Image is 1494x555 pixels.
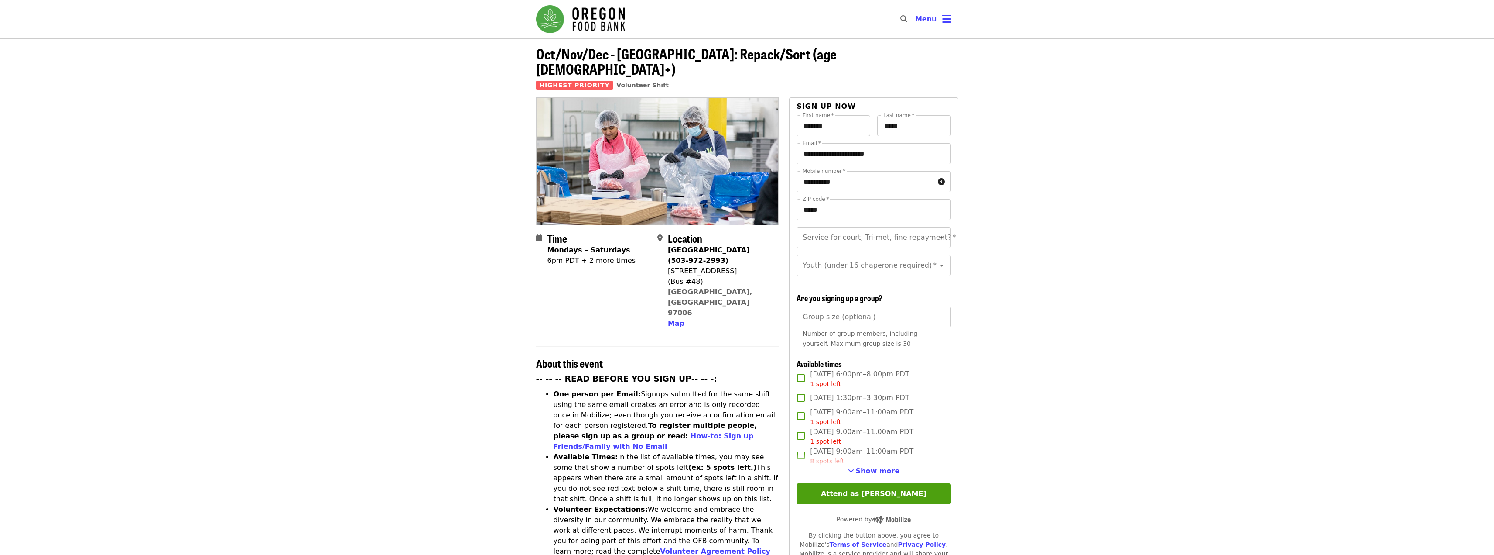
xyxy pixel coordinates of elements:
button: See more timeslots [848,466,900,476]
span: [DATE] 9:00am–11:00am PDT [810,446,913,466]
button: Attend as [PERSON_NAME] [797,483,950,504]
span: [DATE] 9:00am–11:00am PDT [810,407,913,427]
span: 8 spots left [810,458,844,465]
button: Toggle account menu [908,9,958,30]
span: About this event [536,355,603,371]
strong: Mondays – Saturdays [547,246,630,254]
li: In the list of available times, you may see some that show a number of spots left This appears wh... [554,452,779,504]
strong: (ex: 5 spots left.) [688,463,756,472]
button: Map [668,318,684,329]
label: Mobile number [803,169,845,174]
img: Oct/Nov/Dec - Beaverton: Repack/Sort (age 10+) organized by Oregon Food Bank [537,98,779,224]
input: Search [913,9,920,30]
i: map-marker-alt icon [657,234,663,242]
strong: Available Times: [554,453,618,461]
span: Oct/Nov/Dec - [GEOGRAPHIC_DATA]: Repack/Sort (age [DEMOGRAPHIC_DATA]+) [536,43,837,79]
span: Number of group members, including yourself. Maximum group size is 30 [803,330,917,347]
div: [STREET_ADDRESS] [668,266,772,276]
span: [DATE] 9:00am–11:00am PDT [810,427,913,446]
span: [DATE] 6:00pm–8:00pm PDT [810,369,909,389]
a: Terms of Service [829,541,886,548]
span: 1 spot left [810,418,841,425]
a: [GEOGRAPHIC_DATA], [GEOGRAPHIC_DATA] 97006 [668,288,752,317]
span: Powered by [837,516,911,523]
input: First name [797,115,870,136]
label: First name [803,113,834,118]
span: Are you signing up a group? [797,292,882,303]
span: Highest Priority [536,81,613,90]
span: [DATE] 1:30pm–3:30pm PDT [810,393,909,403]
img: Oregon Food Bank - Home [536,5,625,33]
a: How-to: Sign up Friends/Family with No Email [554,432,754,451]
input: [object Object] [797,307,950,327]
button: Open [936,231,948,244]
i: circle-info icon [938,178,945,186]
span: Menu [915,15,937,23]
label: ZIP code [803,196,829,202]
span: Sign up now [797,102,856,110]
label: Last name [883,113,914,118]
a: Privacy Policy [898,541,946,548]
img: Powered by Mobilize [872,516,911,524]
label: Email [803,141,821,146]
strong: Volunteer Expectations: [554,505,648,514]
input: Email [797,143,950,164]
input: ZIP code [797,199,950,220]
span: Map [668,319,684,327]
a: Volunteer Shift [616,82,669,89]
span: Time [547,231,567,246]
span: Show more [856,467,900,475]
div: (Bus #48) [668,276,772,287]
span: 1 spot left [810,438,841,445]
input: Mobile number [797,171,934,192]
strong: [GEOGRAPHIC_DATA] (503-972-2993) [668,246,749,265]
strong: To register multiple people, please sign up as a group or read: [554,421,757,440]
i: bars icon [942,13,951,25]
i: search icon [900,15,907,23]
i: calendar icon [536,234,542,242]
strong: -- -- -- READ BEFORE YOU SIGN UP-- -- -: [536,374,718,383]
span: 1 spot left [810,380,841,387]
span: Location [668,231,702,246]
strong: One person per Email: [554,390,641,398]
span: Available times [797,358,842,369]
input: Last name [877,115,951,136]
li: Signups submitted for the same shift using the same email creates an error and is only recorded o... [554,389,779,452]
button: Open [936,259,948,272]
div: 6pm PDT + 2 more times [547,255,636,266]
